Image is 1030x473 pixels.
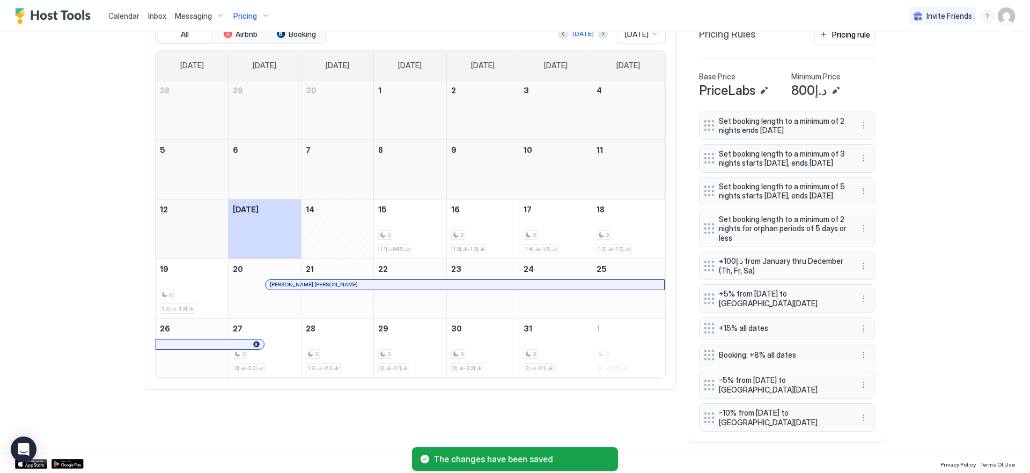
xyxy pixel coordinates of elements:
[606,232,609,239] span: 2
[301,139,374,199] td: October 7, 2025
[857,119,870,132] button: More options
[757,84,770,97] button: Edit
[387,51,432,80] a: Wednesday
[625,29,649,39] span: [DATE]
[374,140,446,160] a: October 8, 2025
[814,24,875,45] button: Pricing rule
[699,344,875,366] div: Booking: +8% all dates menu
[719,256,847,275] span: +د.إ100 from January thru December (Th, Fr, Sa)
[699,28,756,41] span: Pricing Rules
[446,258,519,318] td: October 23, 2025
[108,10,139,21] a: Calendar
[301,199,374,219] a: October 14, 2025
[326,61,349,70] span: [DATE]
[857,222,870,235] div: menu
[156,199,229,258] td: October 12, 2025
[156,80,229,140] td: September 28, 2025
[857,322,870,335] button: More options
[108,11,139,20] span: Calendar
[597,205,605,214] span: 18
[160,86,170,95] span: 28
[387,232,391,239] span: 2
[233,205,259,214] span: [DATE]
[269,27,323,42] button: Booking
[446,318,519,378] td: October 30, 2025
[229,199,301,219] a: October 13, 2025
[229,80,301,140] td: September 29, 2025
[519,139,592,199] td: October 10, 2025
[242,51,287,80] a: Monday
[519,259,592,279] a: October 24, 2025
[301,199,374,258] td: October 14, 2025
[699,177,875,205] div: Set booking length to a minimum of 5 nights starts [DATE], ends [DATE] menu
[380,365,408,372] span: د.إ2k-د.إ2.1k
[857,411,870,424] button: More options
[519,80,592,140] td: October 3, 2025
[460,351,464,358] span: 3
[616,61,640,70] span: [DATE]
[148,11,166,20] span: Inbox
[857,260,870,272] div: menu
[719,149,847,168] span: Set booking length to a minimum of 3 nights starts [DATE], ends [DATE]
[156,258,229,318] td: October 19, 2025
[451,145,457,154] span: 9
[447,259,519,279] a: October 23, 2025
[719,289,847,308] span: +5% from [DATE] to [GEOGRAPHIC_DATA][DATE]
[301,319,374,338] a: October 28, 2025
[181,29,189,39] span: All
[301,259,374,279] a: October 21, 2025
[699,371,875,399] div: -5% from [DATE] to [GEOGRAPHIC_DATA][DATE] menu
[791,72,841,82] span: Minimum Price
[981,10,994,23] div: menu
[180,61,204,70] span: [DATE]
[387,351,391,358] span: 3
[699,83,755,99] span: PriceLabs
[791,83,827,99] span: د.إ800
[699,317,875,339] div: +15% all dates menu
[471,61,495,70] span: [DATE]
[229,140,301,160] a: October 6, 2025
[524,205,532,214] span: 17
[15,8,95,24] a: Host Tools Logo
[524,86,529,95] span: 3
[156,199,228,219] a: October 12, 2025
[374,139,447,199] td: October 8, 2025
[598,28,608,39] button: Next month
[460,51,505,80] a: Thursday
[446,80,519,140] td: October 2, 2025
[378,205,387,214] span: 15
[233,324,242,333] span: 27
[229,80,301,100] a: September 29, 2025
[699,112,875,140] div: Set booking length to a minimum of 2 nights ends [DATE] menu
[156,140,228,160] a: October 5, 2025
[446,139,519,199] td: October 9, 2025
[857,222,870,235] button: More options
[156,139,229,199] td: October 5, 2025
[544,61,568,70] span: [DATE]
[306,86,317,95] span: 30
[451,86,456,95] span: 2
[170,51,215,80] a: Sunday
[398,61,422,70] span: [DATE]
[253,61,276,70] span: [DATE]
[524,145,532,154] span: 10
[592,259,665,279] a: October 25, 2025
[592,319,665,338] a: November 1, 2025
[301,80,374,140] td: September 30, 2025
[155,24,326,45] div: tab-group
[571,27,595,40] button: [DATE]
[460,232,464,239] span: 2
[447,80,519,100] a: October 2, 2025
[699,252,875,280] div: +د.إ100 from January thru December (Th, Fr, Sa) menu
[374,258,447,318] td: October 22, 2025
[242,351,245,358] span: 2
[592,258,665,318] td: October 25, 2025
[592,199,665,258] td: October 18, 2025
[524,324,532,333] span: 31
[533,51,578,80] a: Friday
[229,258,301,318] td: October 20, 2025
[447,319,519,338] a: October 30, 2025
[606,51,651,80] a: Saturday
[857,349,870,361] div: menu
